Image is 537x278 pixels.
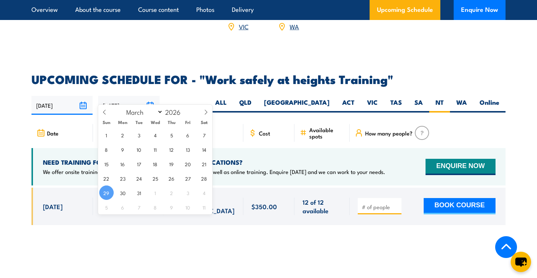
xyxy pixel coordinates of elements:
a: WA [290,22,299,31]
span: April 9, 2026 [164,200,179,214]
span: March 23, 2026 [116,171,130,185]
span: March 19, 2026 [164,157,179,171]
span: March 10, 2026 [132,142,146,157]
span: April 1, 2026 [148,185,163,200]
h4: NEED TRAINING FOR LARGER GROUPS OR MULTIPLE LOCATIONS? [43,158,385,166]
span: March 17, 2026 [132,157,146,171]
span: March 6, 2026 [181,128,195,142]
span: March 30, 2026 [116,185,130,200]
span: Cost [259,130,270,136]
span: March 13, 2026 [181,142,195,157]
span: March 22, 2026 [99,171,114,185]
span: March 14, 2026 [197,142,211,157]
span: April 3, 2026 [181,185,195,200]
span: April 2, 2026 [164,185,179,200]
span: Available spots [309,127,344,139]
span: March 11, 2026 [148,142,163,157]
span: March 24, 2026 [132,171,146,185]
button: ENQUIRE NOW [426,159,496,175]
span: April 5, 2026 [99,200,114,214]
input: # of people [362,203,399,211]
span: Tue [131,120,147,125]
label: [GEOGRAPHIC_DATA] [258,98,336,113]
label: QLD [233,98,258,113]
label: Online [473,98,506,113]
span: Sat [196,120,212,125]
span: March 12, 2026 [164,142,179,157]
span: March 1, 2026 [99,128,114,142]
span: March 2, 2026 [116,128,130,142]
span: April 11, 2026 [197,200,211,214]
button: BOOK COURSE [424,198,496,214]
span: Mon [114,120,131,125]
span: Fri [180,120,196,125]
span: Sun [98,120,114,125]
span: March 3, 2026 [132,128,146,142]
span: March 15, 2026 [99,157,114,171]
span: EAST ARM - [GEOGRAPHIC_DATA] [171,198,235,215]
span: April 8, 2026 [148,200,163,214]
span: March 25, 2026 [148,171,163,185]
span: March 5, 2026 [164,128,179,142]
span: [DATE] [43,202,63,211]
h2: UPCOMING SCHEDULE FOR - "Work safely at heights Training" [31,74,506,84]
input: From date [31,96,93,115]
span: How many people? [365,130,413,136]
span: 12 of 12 available [303,198,341,215]
label: SA [408,98,429,113]
span: March 9, 2026 [116,142,130,157]
select: Month [123,107,163,117]
span: March 7, 2026 [197,128,211,142]
label: ALL [209,98,233,113]
span: March 29, 2026 [99,185,114,200]
span: March 18, 2026 [148,157,163,171]
span: March 20, 2026 [181,157,195,171]
span: Wed [147,120,163,125]
label: WA [450,98,473,113]
p: We offer onsite training, training at our centres, multisite solutions as well as online training... [43,168,385,175]
input: To date [98,96,159,115]
button: chat-button [511,252,531,272]
span: March 31, 2026 [132,185,146,200]
span: March 8, 2026 [99,142,114,157]
span: Thu [163,120,180,125]
label: NT [429,98,450,113]
span: Date [47,130,59,136]
span: April 7, 2026 [132,200,146,214]
span: April 6, 2026 [116,200,130,214]
span: March 21, 2026 [197,157,211,171]
label: TAS [384,98,408,113]
label: VIC [361,98,384,113]
input: Year [163,107,187,116]
span: March 16, 2026 [116,157,130,171]
span: March 4, 2026 [148,128,163,142]
span: April 10, 2026 [181,200,195,214]
span: March 28, 2026 [197,171,211,185]
span: March 26, 2026 [164,171,179,185]
span: March 27, 2026 [181,171,195,185]
label: ACT [336,98,361,113]
span: April 4, 2026 [197,185,211,200]
a: VIC [239,22,249,31]
span: $350.00 [251,202,277,211]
